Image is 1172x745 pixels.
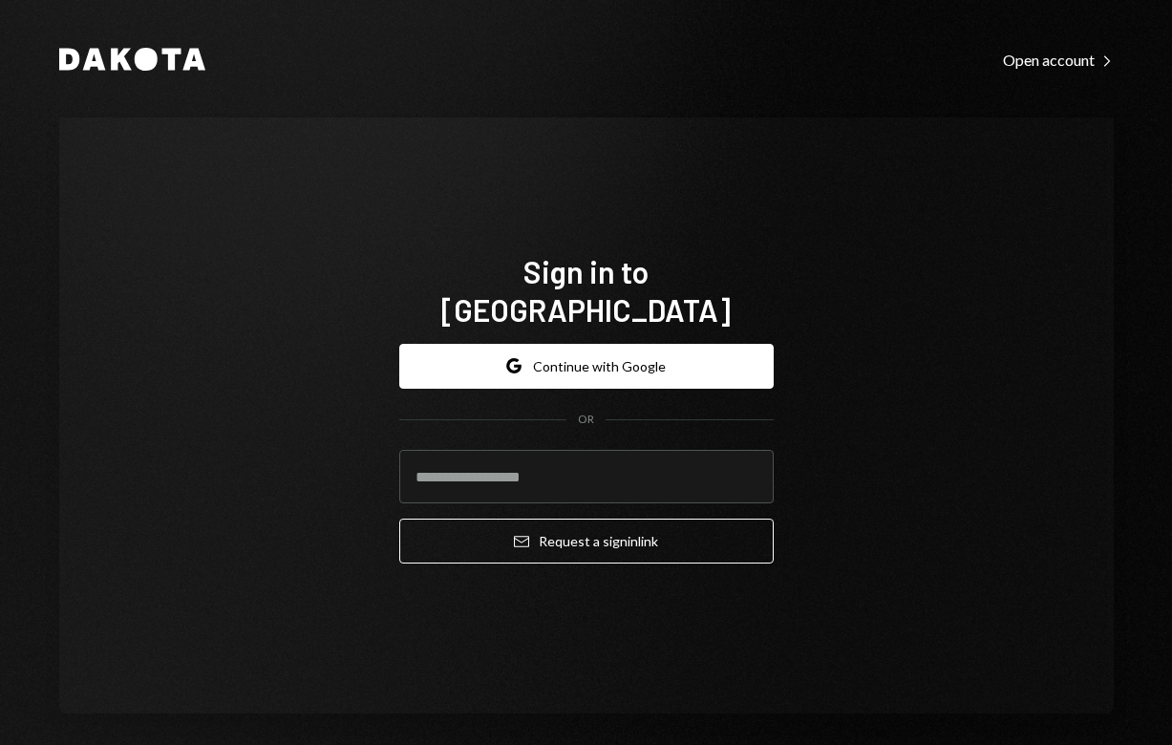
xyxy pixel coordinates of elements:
button: Request a signinlink [399,519,774,564]
h1: Sign in to [GEOGRAPHIC_DATA] [399,252,774,329]
a: Open account [1003,49,1114,70]
div: Open account [1003,51,1114,70]
button: Continue with Google [399,344,774,389]
div: OR [578,412,594,428]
